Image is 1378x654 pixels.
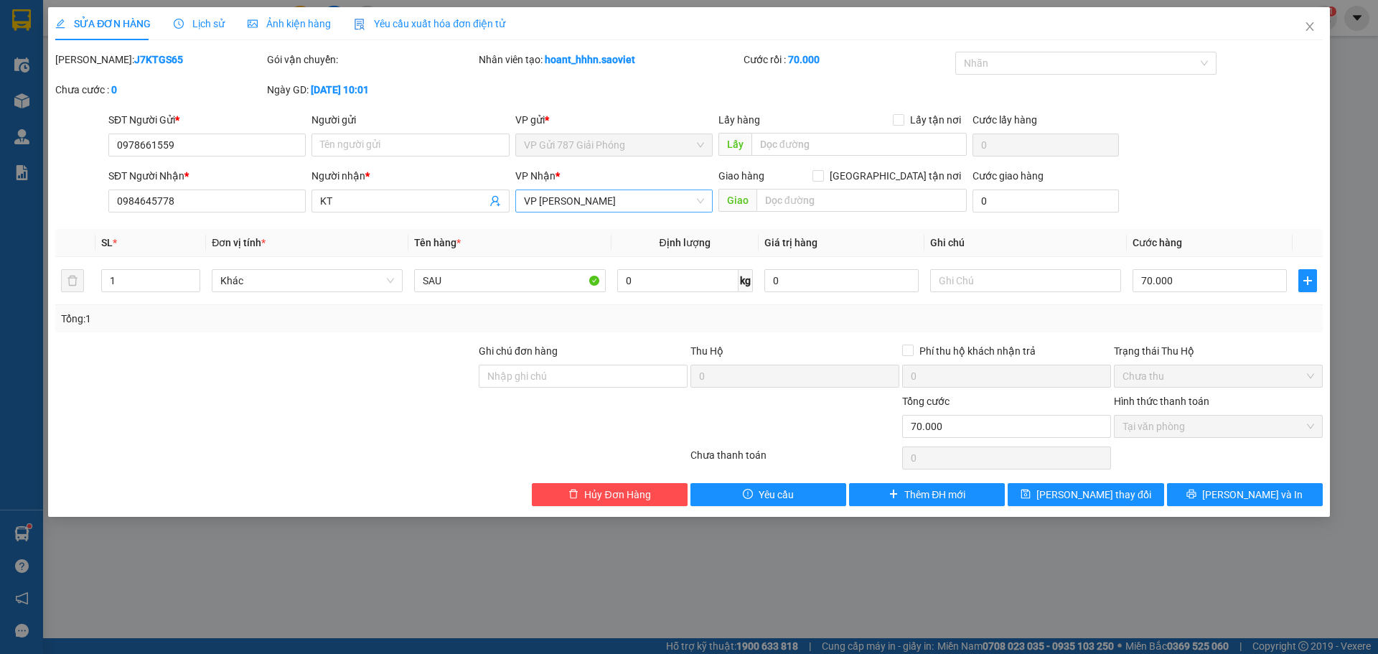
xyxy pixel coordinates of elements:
span: Thu Hộ [690,345,723,357]
span: close [1304,21,1316,32]
input: Ghi chú đơn hàng [479,365,688,388]
span: exclamation-circle [743,489,753,500]
span: VP Bảo Hà [524,190,704,212]
span: Cước hàng [1133,237,1182,248]
div: [PERSON_NAME]: [55,52,264,67]
input: Cước lấy hàng [972,134,1119,157]
button: deleteHủy Đơn Hàng [532,483,688,506]
b: 70.000 [788,54,820,65]
div: Nhân viên tạo: [479,52,741,67]
span: [GEOGRAPHIC_DATA] tận nơi [824,168,967,184]
button: Close [1290,7,1330,47]
img: icon [354,19,365,30]
span: Giao [718,189,756,212]
span: printer [1186,489,1196,500]
div: Người gửi [311,112,509,128]
span: clock-circle [174,19,184,29]
span: Phí thu hộ khách nhận trả [914,343,1041,359]
b: J7KTGS65 [134,54,183,65]
span: Định lượng [660,237,711,248]
span: Lấy hàng [718,114,760,126]
button: exclamation-circleYêu cầu [690,483,846,506]
span: Yêu cầu [759,487,794,503]
span: save [1021,489,1031,500]
div: VP gửi [515,112,713,128]
div: SĐT Người Nhận [108,168,306,184]
span: plus [889,489,899,500]
div: Trạng thái Thu Hộ [1114,343,1323,359]
span: SỬA ĐƠN HÀNG [55,18,151,29]
span: Tại văn phòng [1122,416,1314,437]
input: Dọc đường [751,133,967,156]
label: Ghi chú đơn hàng [479,345,558,357]
span: Lấy [718,133,751,156]
span: delete [568,489,578,500]
span: edit [55,19,65,29]
span: Khác [220,270,394,291]
span: VP Gửi 787 Giải Phóng [524,134,704,156]
input: Cước giao hàng [972,190,1119,212]
button: printer[PERSON_NAME] và In [1167,483,1323,506]
label: Cước giao hàng [972,170,1044,182]
span: Lấy tận nơi [904,112,967,128]
div: Tổng: 1 [61,311,532,327]
b: 0 [111,84,117,95]
span: Yêu cầu xuất hóa đơn điện tử [354,18,505,29]
label: Hình thức thanh toán [1114,396,1209,407]
th: Ghi chú [924,229,1127,257]
button: plusThêm ĐH mới [849,483,1005,506]
span: Hủy Đơn Hàng [584,487,650,503]
button: delete [61,269,84,292]
span: Tổng cước [902,396,950,407]
span: plus [1299,275,1316,286]
span: Thêm ĐH mới [904,487,965,503]
button: save[PERSON_NAME] thay đổi [1008,483,1163,506]
div: Ngày GD: [267,82,476,98]
div: Chưa cước : [55,82,264,98]
span: SL [101,237,113,248]
span: [PERSON_NAME] thay đổi [1036,487,1151,503]
span: kg [739,269,753,292]
span: picture [248,19,258,29]
label: Cước lấy hàng [972,114,1037,126]
span: Đơn vị tính [212,237,266,248]
button: plus [1298,269,1317,292]
span: VP Nhận [515,170,556,182]
input: Ghi Chú [930,269,1121,292]
input: Dọc đường [756,189,967,212]
div: SĐT Người Gửi [108,112,306,128]
span: user-add [489,195,501,207]
span: Giao hàng [718,170,764,182]
div: Người nhận [311,168,509,184]
span: Lịch sử [174,18,225,29]
b: [DATE] 10:01 [311,84,369,95]
div: Chưa thanh toán [689,447,901,472]
div: Cước rồi : [744,52,952,67]
span: Giá trị hàng [764,237,817,248]
div: Gói vận chuyển: [267,52,476,67]
span: Ảnh kiện hàng [248,18,331,29]
span: Chưa thu [1122,365,1314,387]
span: [PERSON_NAME] và In [1202,487,1303,503]
b: hoant_hhhn.saoviet [545,54,635,65]
input: VD: Bàn, Ghế [414,269,605,292]
span: Tên hàng [414,237,461,248]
